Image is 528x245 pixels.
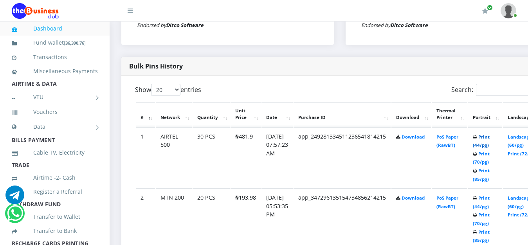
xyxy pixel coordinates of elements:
a: PoS Paper (RawBT) [436,134,458,148]
a: Transfer to Wallet [12,208,98,226]
small: [ ] [64,40,86,46]
a: Data [12,117,98,137]
a: Chat for support [7,210,23,223]
a: Download [402,195,425,201]
select: Showentries [151,84,180,96]
a: Print (85/pg) [473,168,490,182]
a: Register a Referral [12,183,98,201]
a: VTU [12,87,98,107]
a: Print (70/pg) [473,212,490,226]
a: Miscellaneous Payments [12,62,98,80]
a: Transfer to Bank [12,222,98,240]
th: Download: activate to sort column ascending [391,102,431,126]
a: Vouchers [12,103,98,121]
a: Print (85/pg) [473,229,490,243]
a: Dashboard [12,20,98,38]
td: AIRTEL 500 [156,127,192,188]
small: Endorsed by [137,22,204,29]
th: Portrait: activate to sort column ascending [468,102,502,126]
strong: Ditco Software [166,22,204,29]
span: Renew/Upgrade Subscription [487,5,493,11]
strong: Ditco Software [390,22,428,29]
a: Transactions [12,48,98,66]
th: #: activate to sort column descending [136,102,155,126]
a: Print (70/pg) [473,151,490,165]
a: Download [402,134,425,140]
a: Print (44/pg) [473,134,490,148]
img: Logo [12,3,59,19]
strong: Bulk Pins History [129,62,183,70]
small: Endorsed by [361,22,428,29]
td: 1 [136,127,155,188]
td: 30 PCS [193,127,230,188]
label: Show entries [135,84,201,96]
td: app_249281334511236541814215 [294,127,391,188]
b: 36,390.76 [65,40,84,46]
a: PoS Paper (RawBT) [436,195,458,209]
th: Thermal Printer: activate to sort column ascending [432,102,467,126]
i: Renew/Upgrade Subscription [482,8,488,14]
th: Quantity: activate to sort column ascending [193,102,230,126]
th: Network: activate to sort column ascending [156,102,192,126]
img: User [501,3,516,18]
a: Airtime -2- Cash [12,169,98,187]
a: Chat for support [5,191,24,204]
a: Cable TV, Electricity [12,144,98,162]
th: Unit Price: activate to sort column ascending [231,102,261,126]
td: [DATE] 07:57:23 AM [261,127,293,188]
a: Print (44/pg) [473,195,490,209]
a: Fund wallet[36,390.76] [12,34,98,52]
th: Purchase ID: activate to sort column ascending [294,102,391,126]
th: Date: activate to sort column ascending [261,102,293,126]
td: ₦481.9 [231,127,261,188]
